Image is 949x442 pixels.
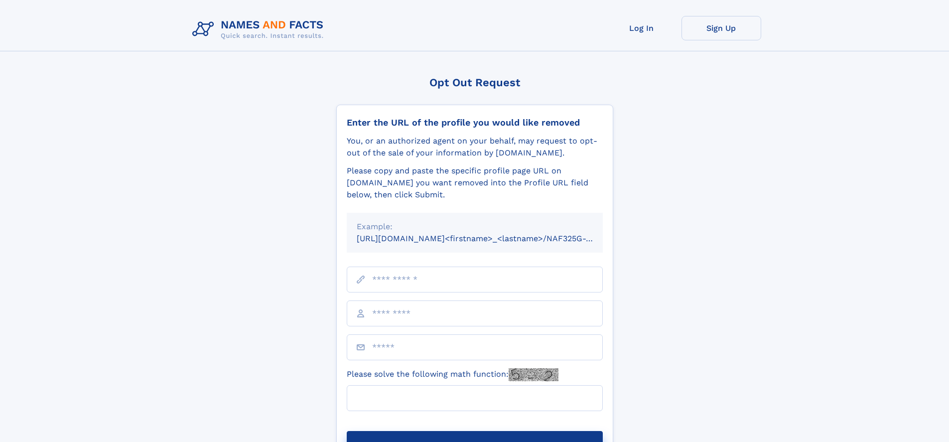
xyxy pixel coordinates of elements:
[357,221,593,233] div: Example:
[347,135,603,159] div: You, or an authorized agent on your behalf, may request to opt-out of the sale of your informatio...
[336,76,613,89] div: Opt Out Request
[347,368,558,381] label: Please solve the following math function:
[602,16,681,40] a: Log In
[347,165,603,201] div: Please copy and paste the specific profile page URL on [DOMAIN_NAME] you want removed into the Pr...
[347,117,603,128] div: Enter the URL of the profile you would like removed
[357,234,622,243] small: [URL][DOMAIN_NAME]<firstname>_<lastname>/NAF325G-xxxxxxxx
[681,16,761,40] a: Sign Up
[188,16,332,43] img: Logo Names and Facts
